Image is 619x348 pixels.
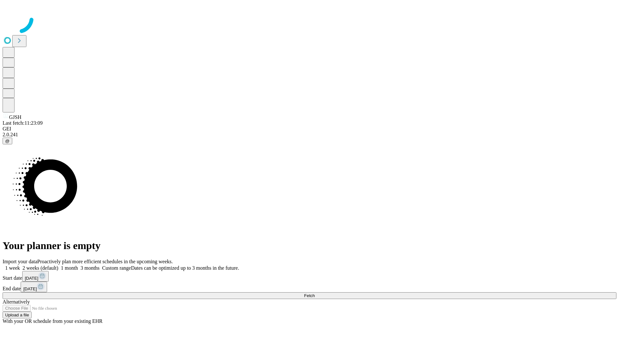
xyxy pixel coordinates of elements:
[3,120,43,126] span: Last fetch: 11:23:09
[3,312,32,318] button: Upload a file
[3,138,12,144] button: @
[23,265,58,271] span: 2 weeks (default)
[21,282,47,292] button: [DATE]
[61,265,78,271] span: 1 month
[304,293,315,298] span: Fetch
[3,126,616,132] div: GEI
[3,259,37,264] span: Import your data
[3,318,103,324] span: With your OR schedule from your existing EHR
[23,286,37,291] span: [DATE]
[3,240,616,252] h1: Your planner is empty
[102,265,131,271] span: Custom range
[9,114,21,120] span: GJSH
[25,276,38,281] span: [DATE]
[3,299,30,304] span: Alternatively
[3,271,616,282] div: Start date
[5,139,10,143] span: @
[81,265,100,271] span: 3 months
[3,292,616,299] button: Fetch
[5,265,20,271] span: 1 week
[3,282,616,292] div: End date
[37,259,173,264] span: Proactively plan more efficient schedules in the upcoming weeks.
[22,271,49,282] button: [DATE]
[3,132,616,138] div: 2.0.241
[131,265,239,271] span: Dates can be optimized up to 3 months in the future.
